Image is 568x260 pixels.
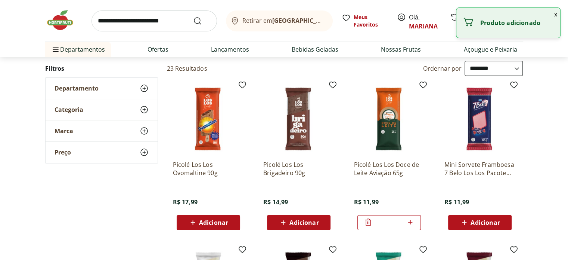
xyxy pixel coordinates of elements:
[444,83,515,155] img: Mini Sorvete Framboesa 7 Belo Los Los Pacote 65G
[342,13,388,28] a: Meus Favoritos
[51,40,60,58] button: Menu
[167,64,207,73] h2: 23 Resultados
[211,45,249,54] a: Lançamentos
[272,16,398,25] b: [GEOGRAPHIC_DATA]/[GEOGRAPHIC_DATA]
[263,160,334,177] a: Picolé Los Los Brigadeiro 90g
[354,13,388,28] span: Meus Favoritos
[177,215,240,230] button: Adicionar
[354,160,425,177] a: Picolé Los Los Doce de Leite Aviação 65g
[263,83,334,155] img: Picolé Los Los Brigadeiro 90g
[46,120,158,141] button: Marca
[46,99,158,120] button: Categoria
[173,198,198,206] span: R$ 17,99
[45,61,158,76] h2: Filtros
[381,45,421,54] a: Nossas Frutas
[289,220,319,226] span: Adicionar
[46,78,158,99] button: Departamento
[242,17,325,24] span: Retirar em
[51,40,105,58] span: Departamentos
[480,19,554,27] p: Produto adicionado
[45,9,83,31] img: Hortifruti
[267,215,330,230] button: Adicionar
[148,45,168,54] a: Ofertas
[226,10,333,31] button: Retirar em[GEOGRAPHIC_DATA]/[GEOGRAPHIC_DATA]
[46,142,158,163] button: Preço
[55,106,83,113] span: Categoria
[409,22,438,30] a: MARIANA
[471,220,500,226] span: Adicionar
[409,13,442,31] span: Olá,
[263,198,288,206] span: R$ 14,99
[55,149,71,156] span: Preço
[173,160,244,177] a: Picolé Los Los Ovomaltine 90g
[292,45,338,54] a: Bebidas Geladas
[551,8,560,21] button: Fechar notificação
[448,215,512,230] button: Adicionar
[444,160,515,177] a: Mini Sorvete Framboesa 7 Belo Los Los Pacote 65G
[444,198,469,206] span: R$ 11,99
[173,83,244,155] img: Picolé Los Los Ovomaltine 90g
[55,85,99,92] span: Departamento
[199,220,228,226] span: Adicionar
[91,10,217,31] input: search
[55,127,73,135] span: Marca
[354,83,425,155] img: Picolé Los Los Doce de Leite Aviação 65g
[354,198,378,206] span: R$ 11,99
[463,45,517,54] a: Açougue e Peixaria
[193,16,211,25] button: Submit Search
[423,64,462,73] label: Ordernar por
